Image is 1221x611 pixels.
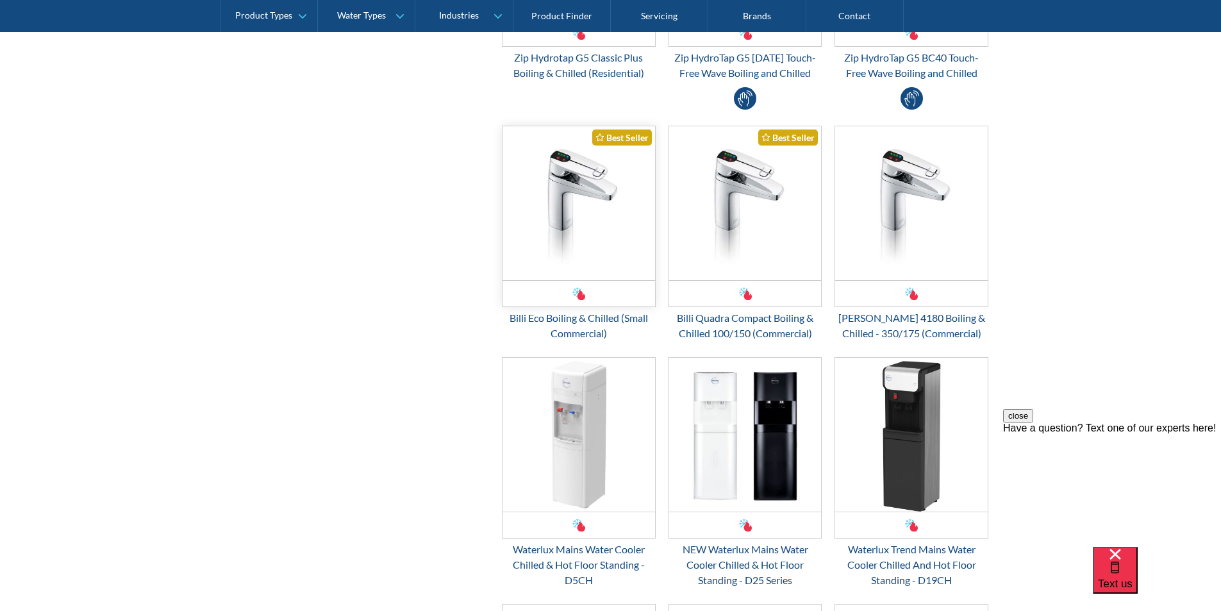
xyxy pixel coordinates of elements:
[502,357,656,588] a: Waterlux Mains Water Cooler Chilled & Hot Floor Standing - D5CHWaterlux Mains Water Cooler Chille...
[835,542,988,588] div: Waterlux Trend Mains Water Cooler Chilled And Hot Floor Standing - D19CH
[669,50,822,81] div: Zip HydroTap G5 [DATE] Touch-Free Wave Boiling and Chilled
[502,542,656,588] div: Waterlux Mains Water Cooler Chilled & Hot Floor Standing - D5CH
[758,130,818,146] div: Best Seller
[592,130,652,146] div: Best Seller
[235,10,292,21] div: Product Types
[1093,547,1221,611] iframe: podium webchat widget bubble
[669,310,822,341] div: Billi Quadra Compact Boiling & Chilled 100/150 (Commercial)
[835,126,988,280] img: Billi Quadra 4180 Boiling & Chilled - 350/175 (Commercial)
[835,358,988,512] img: Waterlux Trend Mains Water Cooler Chilled And Hot Floor Standing - D19CH
[503,358,655,512] img: Waterlux Mains Water Cooler Chilled & Hot Floor Standing - D5CH
[835,126,988,341] a: Billi Quadra 4180 Boiling & Chilled - 350/175 (Commercial)[PERSON_NAME] 4180 Boiling & Chilled - ...
[1003,409,1221,563] iframe: podium webchat widget prompt
[669,126,822,280] img: Billi Quadra Compact Boiling & Chilled 100/150 (Commercial)
[669,358,822,512] img: NEW Waterlux Mains Water Cooler Chilled & Hot Floor Standing - D25 Series
[337,10,386,21] div: Water Types
[502,126,656,341] a: Billi Eco Boiling & Chilled (Small Commercial)Best SellerBilli Eco Boiling & Chilled (Small Comme...
[439,10,479,21] div: Industries
[669,126,822,341] a: Billi Quadra Compact Boiling & Chilled 100/150 (Commercial)Best SellerBilli Quadra Compact Boilin...
[835,357,988,588] a: Waterlux Trend Mains Water Cooler Chilled And Hot Floor Standing - D19CHWaterlux Trend Mains Wate...
[669,542,822,588] div: NEW Waterlux Mains Water Cooler Chilled & Hot Floor Standing - D25 Series
[502,50,656,81] div: Zip Hydrotap G5 Classic Plus Boiling & Chilled (Residential)
[502,310,656,341] div: Billi Eco Boiling & Chilled (Small Commercial)
[503,126,655,280] img: Billi Eco Boiling & Chilled (Small Commercial)
[669,357,822,588] a: NEW Waterlux Mains Water Cooler Chilled & Hot Floor Standing - D25 Series NEW Waterlux Mains Wate...
[835,50,988,81] div: Zip HydroTap G5 BC40 Touch-Free Wave Boiling and Chilled
[835,310,988,341] div: [PERSON_NAME] 4180 Boiling & Chilled - 350/175 (Commercial)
